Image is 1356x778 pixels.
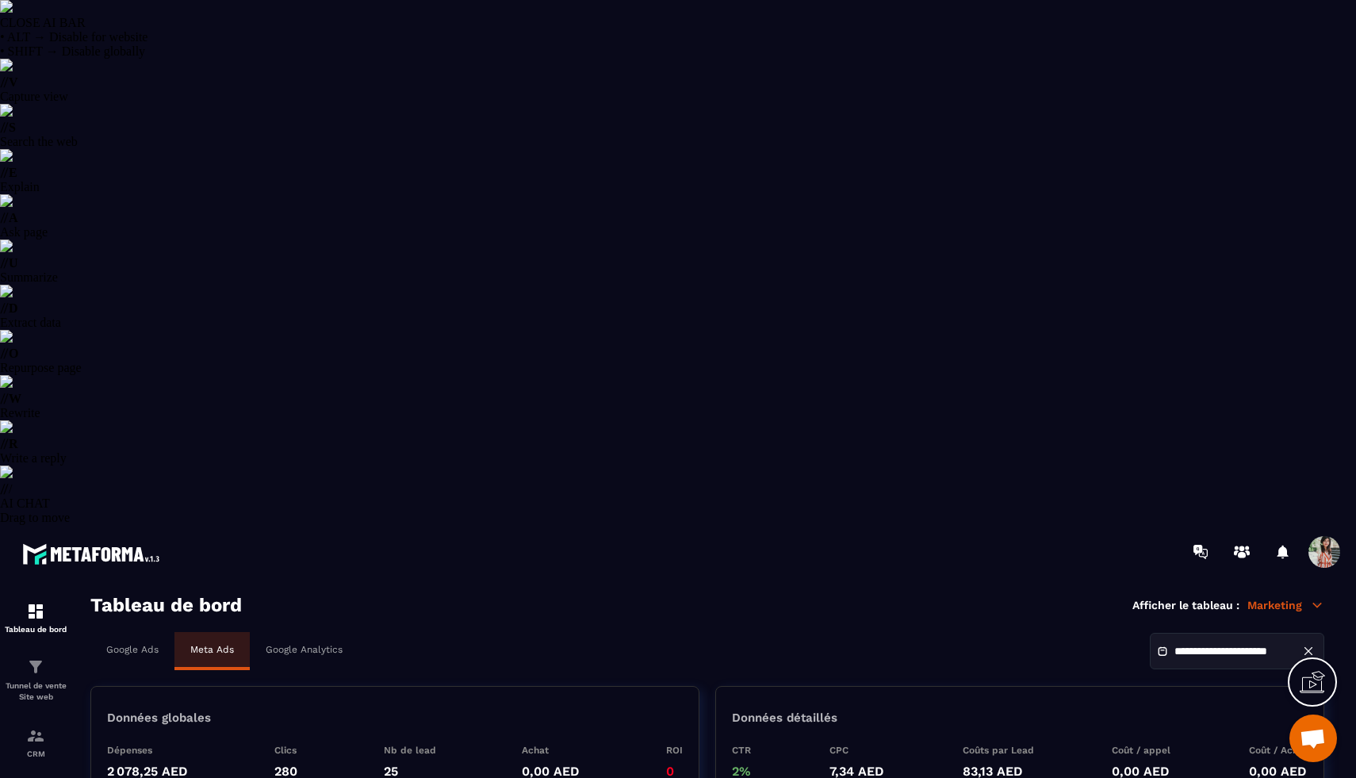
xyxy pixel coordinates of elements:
[1289,715,1337,762] div: Ouvrir le chat
[666,745,683,756] p: ROI
[266,644,343,655] p: Google Analytics
[963,745,1034,756] p: Coûts par Lead
[90,594,242,616] h3: Tableau de bord
[26,657,45,676] img: formation
[732,745,751,756] p: CTR
[384,745,436,756] p: Nb de lead
[22,539,165,569] img: logo
[190,644,234,655] p: Meta Ads
[106,644,159,655] p: Google Ads
[829,745,884,756] p: CPC
[1247,598,1324,612] p: Marketing
[4,646,67,715] a: formationformationTunnel de vente Site web
[107,711,211,725] p: Données globales
[26,602,45,621] img: formation
[522,745,580,756] p: Achat
[4,715,67,770] a: formationformationCRM
[274,745,297,756] p: Clics
[26,726,45,745] img: formation
[4,680,67,703] p: Tunnel de vente Site web
[1132,599,1239,611] p: Afficher le tableau :
[1249,745,1308,756] p: Coût / Achat
[4,749,67,758] p: CRM
[107,745,188,756] p: Dépenses
[4,625,67,634] p: Tableau de bord
[1112,745,1170,756] p: Coût / appel
[4,590,67,646] a: formationformationTableau de bord
[732,711,837,725] p: Données détaillés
